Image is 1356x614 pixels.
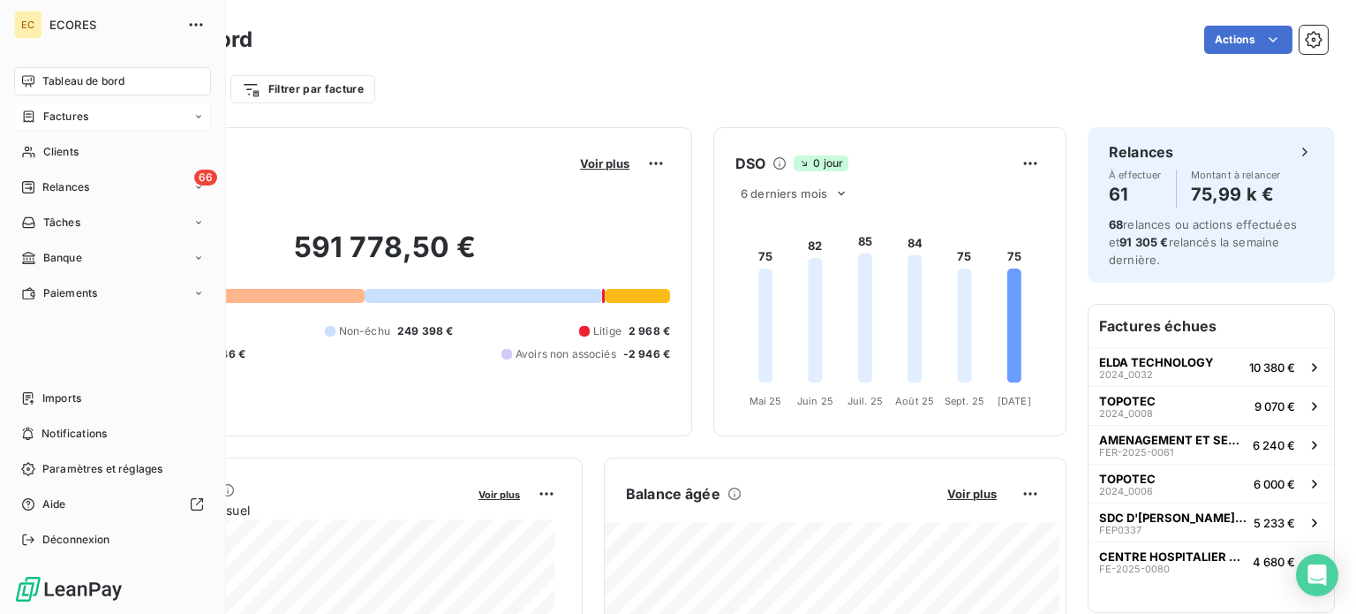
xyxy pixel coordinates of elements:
[1089,542,1334,580] button: CENTRE HOSPITALIER D'ARLESFE-2025-00804 680 €
[1109,180,1162,208] h4: 61
[1099,511,1247,525] span: SDC D'[PERSON_NAME] C°/ CABINET THINOT
[43,109,88,125] span: Factures
[1099,408,1153,419] span: 2024_0008
[100,501,466,519] span: Chiffre d'affaires mensuel
[339,323,390,339] span: Non-échu
[1109,170,1162,180] span: À effectuer
[626,483,720,504] h6: Balance âgée
[1099,355,1214,369] span: ELDA TECHNOLOGY
[14,490,211,519] a: Aide
[1089,425,1334,464] button: AMENAGEMENT ET SERVICESFER-2025-00616 240 €
[998,395,1031,407] tspan: [DATE]
[1119,235,1168,249] span: 91 305 €
[735,153,765,174] h6: DSO
[1099,433,1246,447] span: AMENAGEMENT ET SERVICES
[397,323,453,339] span: 249 398 €
[1254,399,1295,413] span: 9 070 €
[1099,525,1141,535] span: FEP0337
[945,395,984,407] tspan: Sept. 25
[49,18,177,32] span: ECORES
[516,346,616,362] span: Avoirs non associés
[1109,217,1123,231] span: 68
[41,426,107,442] span: Notifications
[580,156,629,171] span: Voir plus
[1191,170,1281,180] span: Montant à relancer
[43,250,82,266] span: Banque
[1249,360,1295,375] span: 10 380 €
[847,395,883,407] tspan: Juil. 25
[473,486,525,502] button: Voir plus
[42,73,124,89] span: Tableau de bord
[1099,394,1156,408] span: TOPOTEC
[42,461,162,477] span: Paramètres et réglages
[230,75,375,103] button: Filtrer par facture
[100,230,670,283] h2: 591 778,50 €
[1109,141,1173,163] h6: Relances
[593,323,621,339] span: Litige
[43,144,79,160] span: Clients
[1109,217,1297,267] span: relances ou actions effectuées et relancés la semaine dernière.
[1253,438,1295,452] span: 6 240 €
[797,395,833,407] tspan: Juin 25
[1204,26,1292,54] button: Actions
[623,346,670,362] span: -2 946 €
[1099,550,1246,564] span: CENTRE HOSPITALIER D'ARLES
[575,155,635,171] button: Voir plus
[1099,447,1173,458] span: FER-2025-0061
[629,323,670,339] span: 2 968 €
[1089,464,1334,503] button: TOPOTEC2024_00066 000 €
[42,179,89,195] span: Relances
[895,395,934,407] tspan: Août 25
[794,155,848,171] span: 0 jour
[1089,503,1334,542] button: SDC D'[PERSON_NAME] C°/ CABINET THINOTFEP03375 233 €
[42,532,110,548] span: Déconnexion
[1089,347,1334,386] button: ELDA TECHNOLOGY2024_003210 380 €
[42,497,66,512] span: Aide
[1099,564,1170,574] span: FE-2025-0080
[947,487,997,501] span: Voir plus
[14,575,124,603] img: Logo LeanPay
[1191,180,1281,208] h4: 75,99 k €
[194,170,217,186] span: 66
[1254,477,1295,491] span: 6 000 €
[42,390,81,406] span: Imports
[1099,486,1153,497] span: 2024_0006
[478,489,520,501] span: Voir plus
[1254,516,1295,530] span: 5 233 €
[942,486,1002,502] button: Voir plus
[750,395,782,407] tspan: Mai 25
[741,186,827,201] span: 6 derniers mois
[1099,472,1156,486] span: TOPOTEC
[1296,554,1338,596] div: Open Intercom Messenger
[1089,305,1334,347] h6: Factures échues
[14,11,42,39] div: EC
[1099,369,1153,380] span: 2024_0032
[1089,386,1334,425] button: TOPOTEC2024_00089 070 €
[1253,555,1295,569] span: 4 680 €
[43,285,97,301] span: Paiements
[43,215,80,231] span: Tâches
